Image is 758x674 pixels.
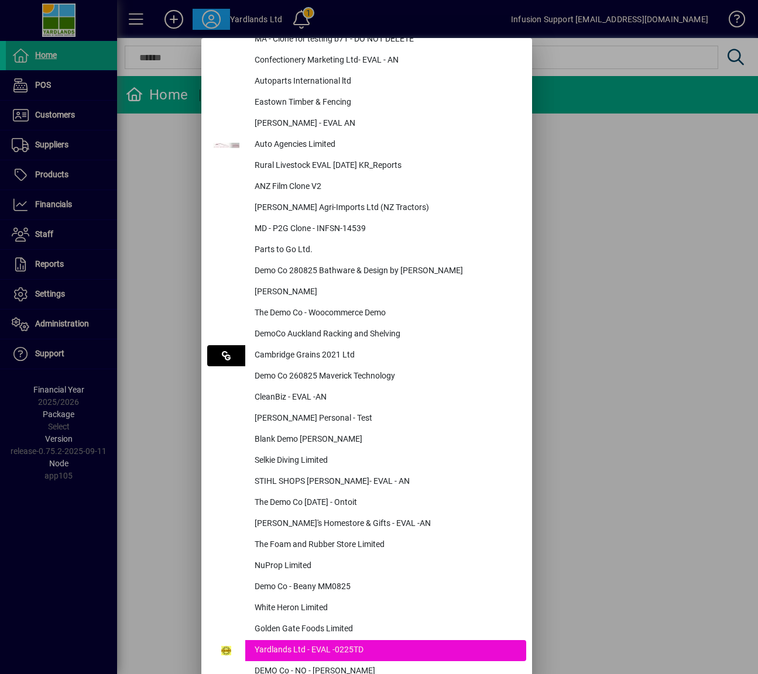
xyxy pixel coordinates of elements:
[207,156,526,177] button: Rural Livestock EVAL [DATE] KR_Reports
[245,387,526,408] div: CleanBiz - EVAL -AN
[245,50,526,71] div: Confectionery Marketing Ltd- EVAL - AN
[207,429,526,451] button: Blank Demo [PERSON_NAME]
[207,198,526,219] button: [PERSON_NAME] Agri-Imports Ltd (NZ Tractors)
[207,92,526,114] button: Eastown Timber & Fencing
[207,577,526,598] button: Demo Co - Beany MM0825
[245,472,526,493] div: STIHL SHOPS [PERSON_NAME]- EVAL - AN
[245,135,526,156] div: Auto Agencies Limited
[207,135,526,156] button: Auto Agencies Limited
[245,619,526,640] div: Golden Gate Foods Limited
[207,240,526,261] button: Parts to Go Ltd.
[245,92,526,114] div: Eastown Timber & Fencing
[207,303,526,324] button: The Demo Co - Woocommerce Demo
[207,282,526,303] button: [PERSON_NAME]
[245,282,526,303] div: [PERSON_NAME]
[245,366,526,387] div: Demo Co 260825 Maverick Technology
[245,71,526,92] div: Autoparts International ltd
[245,29,526,50] div: MA - Clone for testing b71 - DO NOT DELETE
[245,240,526,261] div: Parts to Go Ltd.
[207,472,526,493] button: STIHL SHOPS [PERSON_NAME]- EVAL - AN
[207,177,526,198] button: ANZ Film Clone V2
[245,198,526,219] div: [PERSON_NAME] Agri-Imports Ltd (NZ Tractors)
[245,577,526,598] div: Demo Co - Beany MM0825
[207,114,526,135] button: [PERSON_NAME] - EVAL AN
[245,451,526,472] div: Selkie Diving Limited
[207,556,526,577] button: NuProp Limited
[245,640,526,661] div: Yardlands Ltd - EVAL -0225TD
[207,71,526,92] button: Autoparts International ltd
[245,493,526,514] div: The Demo Co [DATE] - Ontoit
[245,514,526,535] div: [PERSON_NAME]'s Homestore & Gifts - EVAL -AN
[207,261,526,282] button: Demo Co 280825 Bathware & Design by [PERSON_NAME]
[207,387,526,408] button: CleanBiz - EVAL -AN
[207,29,526,50] button: MA - Clone for testing b71 - DO NOT DELETE
[245,429,526,451] div: Blank Demo [PERSON_NAME]
[207,535,526,556] button: The Foam and Rubber Store Limited
[245,556,526,577] div: NuProp Limited
[245,156,526,177] div: Rural Livestock EVAL [DATE] KR_Reports
[245,345,526,366] div: Cambridge Grains 2021 Ltd
[245,408,526,429] div: [PERSON_NAME] Personal - Test
[245,114,526,135] div: [PERSON_NAME] - EVAL AN
[207,408,526,429] button: [PERSON_NAME] Personal - Test
[207,493,526,514] button: The Demo Co [DATE] - Ontoit
[245,598,526,619] div: White Heron Limited
[207,324,526,345] button: DemoCo Auckland Racking and Shelving
[207,598,526,619] button: White Heron Limited
[207,619,526,640] button: Golden Gate Foods Limited
[207,514,526,535] button: [PERSON_NAME]'s Homestore & Gifts - EVAL -AN
[245,261,526,282] div: Demo Co 280825 Bathware & Design by [PERSON_NAME]
[245,535,526,556] div: The Foam and Rubber Store Limited
[207,219,526,240] button: MD - P2G Clone - INFSN-14539
[245,324,526,345] div: DemoCo Auckland Racking and Shelving
[207,50,526,71] button: Confectionery Marketing Ltd- EVAL - AN
[245,177,526,198] div: ANZ Film Clone V2
[207,640,526,661] button: Yardlands Ltd - EVAL -0225TD
[207,345,526,366] button: Cambridge Grains 2021 Ltd
[207,366,526,387] button: Demo Co 260825 Maverick Technology
[207,451,526,472] button: Selkie Diving Limited
[245,219,526,240] div: MD - P2G Clone - INFSN-14539
[245,303,526,324] div: The Demo Co - Woocommerce Demo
